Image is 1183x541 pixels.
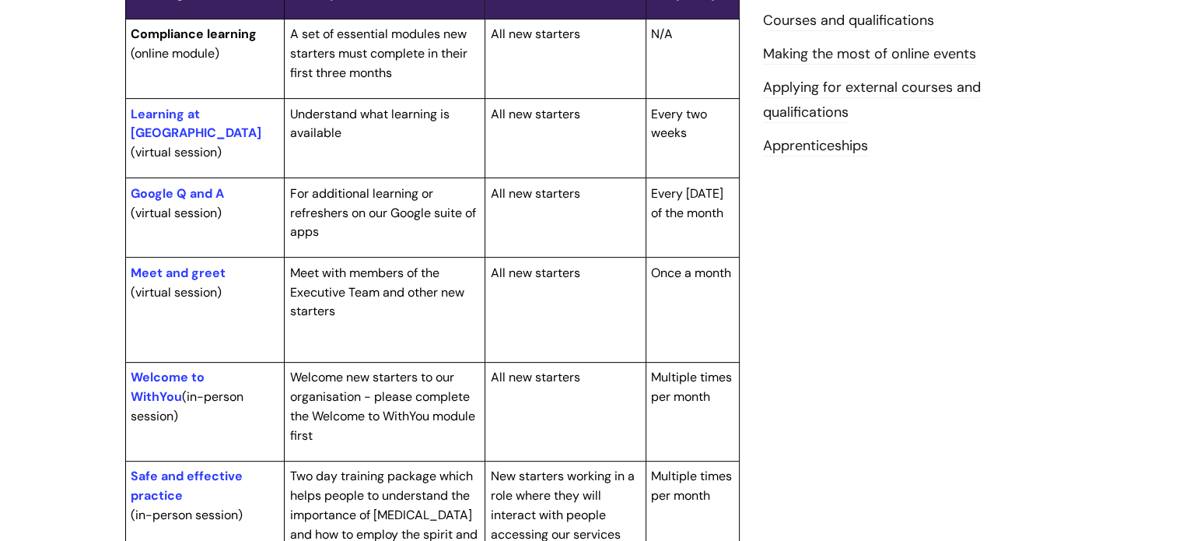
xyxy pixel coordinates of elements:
span: Every [DATE] of the month [651,185,723,221]
span: Multiple times per month [651,369,732,405]
span: (virtual session) [131,284,222,300]
span: Meet with members of the Executive Team and other new starters [290,265,464,320]
a: Google Q and A [131,185,224,202]
a: Learning at [GEOGRAPHIC_DATA] [131,106,261,142]
a: Safe and effective practice [131,468,243,504]
a: Courses and qualifications [763,11,934,31]
span: Welcome new starters to our organisation - please complete the Welcome to WithYou module first [290,369,475,443]
a: Apprenticeships [763,136,868,156]
a: Welcome to WithYou [131,369,205,405]
span: (virtual session) [131,144,222,160]
strong: Compliance learning [131,26,257,42]
span: N/A [651,26,673,42]
span: A set of essential modules new starters must complete in their first three months [290,26,467,81]
span: All new starters [491,185,580,202]
span: (virtual session) [131,205,222,221]
span: (in-person session) [131,369,243,424]
span: (online module) [131,45,219,61]
span: All new starters [491,369,580,385]
a: Applying for external courses and qualifications [763,78,981,123]
span: Multiple times per month [651,468,732,504]
span: Once a month [651,265,731,281]
span: All new starters [491,106,580,122]
a: Making the most of online events [763,44,976,65]
span: Every two weeks [651,106,707,142]
span: Understand what learning is available [290,106,450,142]
span: All new starters [491,265,580,281]
span: (in-person session) [131,507,243,523]
a: Meet and greet [131,265,226,281]
span: For additional learning or refreshers on our Google suite of apps [290,185,476,241]
span: All new starters [491,26,580,42]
